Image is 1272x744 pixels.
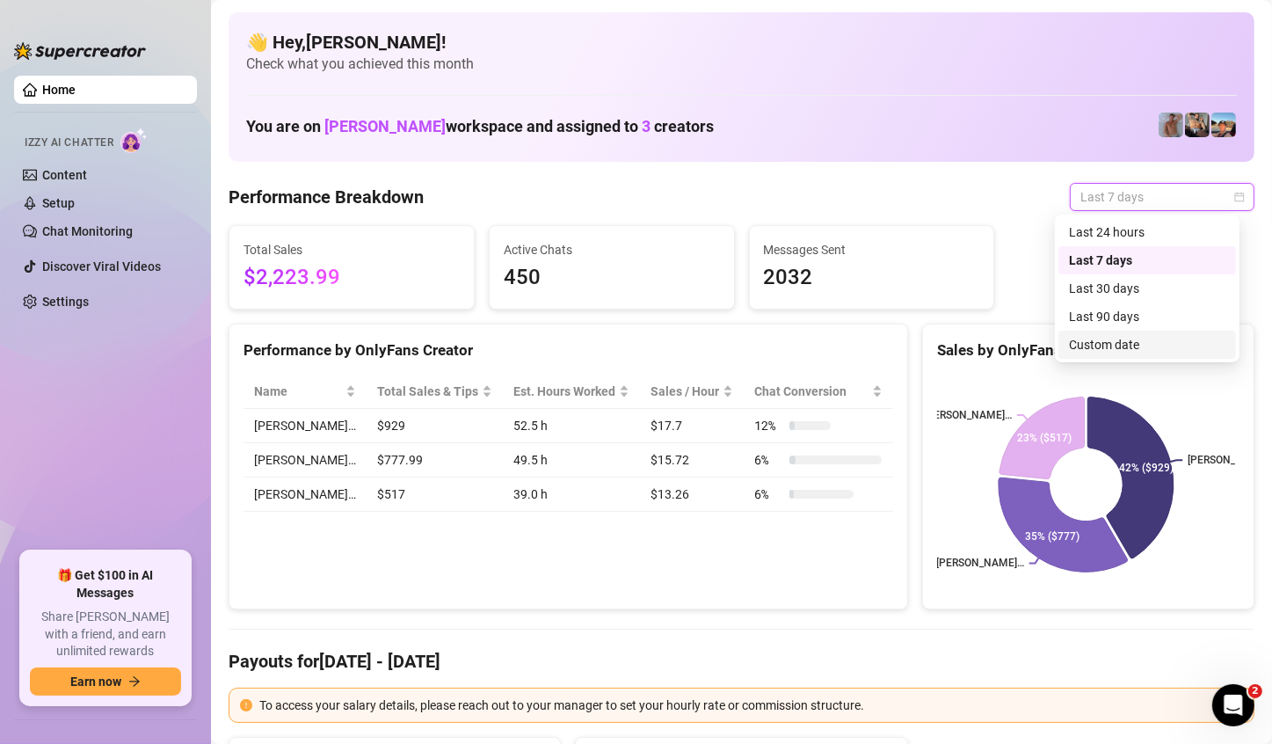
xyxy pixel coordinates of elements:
th: Chat Conversion [744,375,892,409]
span: Total Sales & Tips [377,382,478,401]
text: [PERSON_NAME]… [924,409,1012,421]
div: Last 90 days [1069,307,1225,326]
span: $2,223.99 [243,261,460,295]
text: [PERSON_NAME]… [936,558,1024,570]
td: [PERSON_NAME]… [243,409,367,443]
span: calendar [1234,192,1245,202]
a: Home [42,83,76,97]
h4: 👋 Hey, [PERSON_NAME] ! [246,30,1237,55]
button: Earn nowarrow-right [30,667,181,696]
a: Settings [42,295,89,309]
span: Check what you achieved this month [246,55,1237,74]
h4: Payouts for [DATE] - [DATE] [229,649,1254,674]
td: $517 [367,478,503,512]
div: Last 7 days [1058,246,1236,274]
div: Custom date [1069,335,1225,354]
td: $17.7 [640,409,744,443]
span: Earn now [70,675,121,689]
td: [PERSON_NAME]… [243,443,367,478]
span: 6 % [754,485,782,504]
td: $15.72 [640,443,744,478]
span: 🎁 Get $100 in AI Messages [30,567,181,602]
div: Est. Hours Worked [513,382,615,401]
span: 3 [642,117,651,135]
div: Custom date [1058,331,1236,359]
a: Discover Viral Videos [42,259,161,274]
iframe: Intercom live chat [1212,684,1254,726]
span: Chat Conversion [754,382,868,401]
div: To access your salary details, please reach out to your manager to set your hourly rate or commis... [259,696,1243,715]
th: Total Sales & Tips [367,375,503,409]
h1: You are on workspace and assigned to creators [246,117,714,136]
a: Chat Monitoring [42,224,133,238]
span: Messages Sent [764,240,980,259]
span: Total Sales [243,240,460,259]
span: Active Chats [504,240,720,259]
span: 2032 [764,261,980,295]
th: Sales / Hour [640,375,744,409]
span: 450 [504,261,720,295]
img: George [1185,113,1210,137]
img: AI Chatter [120,128,148,153]
td: [PERSON_NAME]… [243,478,367,512]
span: 2 [1248,684,1262,698]
span: 12 % [754,416,782,435]
td: $777.99 [367,443,503,478]
span: Share [PERSON_NAME] with a friend, and earn unlimited rewards [30,609,181,660]
div: Sales by OnlyFans Creator [937,339,1239,362]
td: 39.0 h [503,478,640,512]
span: Izzy AI Chatter [25,135,113,151]
div: Last 30 days [1069,279,1225,298]
img: Joey [1159,113,1183,137]
div: Last 24 hours [1069,222,1225,242]
th: Name [243,375,367,409]
span: Last 7 days [1080,184,1244,210]
div: Last 30 days [1058,274,1236,303]
span: [PERSON_NAME] [324,117,446,135]
a: Content [42,168,87,182]
td: $929 [367,409,503,443]
div: Last 7 days [1069,251,1225,270]
td: 52.5 h [503,409,640,443]
td: $13.26 [640,478,744,512]
span: arrow-right [128,675,141,688]
a: Setup [42,196,75,210]
div: Performance by OnlyFans Creator [243,339,893,362]
img: logo-BBDzfeDw.svg [14,42,146,60]
span: 6 % [754,450,782,470]
h4: Performance Breakdown [229,185,424,209]
div: Last 90 days [1058,303,1236,331]
span: Sales / Hour [651,382,719,401]
img: Zach [1211,113,1236,137]
span: Name [254,382,342,401]
span: exclamation-circle [240,699,252,711]
td: 49.5 h [503,443,640,478]
div: Last 24 hours [1058,218,1236,246]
